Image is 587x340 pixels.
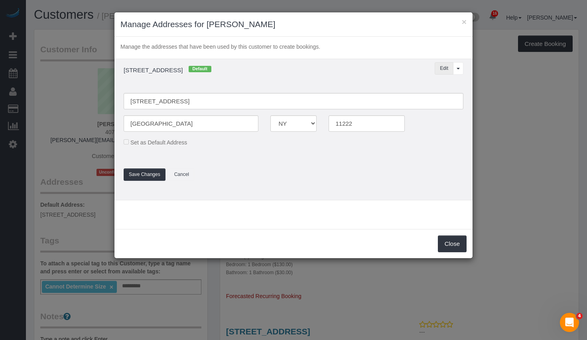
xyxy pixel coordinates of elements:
[120,43,467,51] p: Manage the addresses that have been used by this customer to create bookings.
[124,93,463,109] input: Address
[124,115,258,132] input: City
[124,168,165,181] button: Save Changes
[329,115,405,132] input: Zip Code
[438,235,467,252] button: Close
[120,18,467,30] h3: Manage Addresses for [PERSON_NAME]
[576,313,583,319] span: 4
[114,12,473,258] sui-modal: Manage Addresses for Kimberly Espinosa
[118,66,382,74] h4: [STREET_ADDRESS]
[560,313,579,332] iframe: Intercom live chat
[435,62,453,75] button: Edit
[130,139,187,146] span: Set as Default Address
[189,66,211,72] span: Default
[462,18,467,26] button: ×
[169,168,194,181] button: Cancel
